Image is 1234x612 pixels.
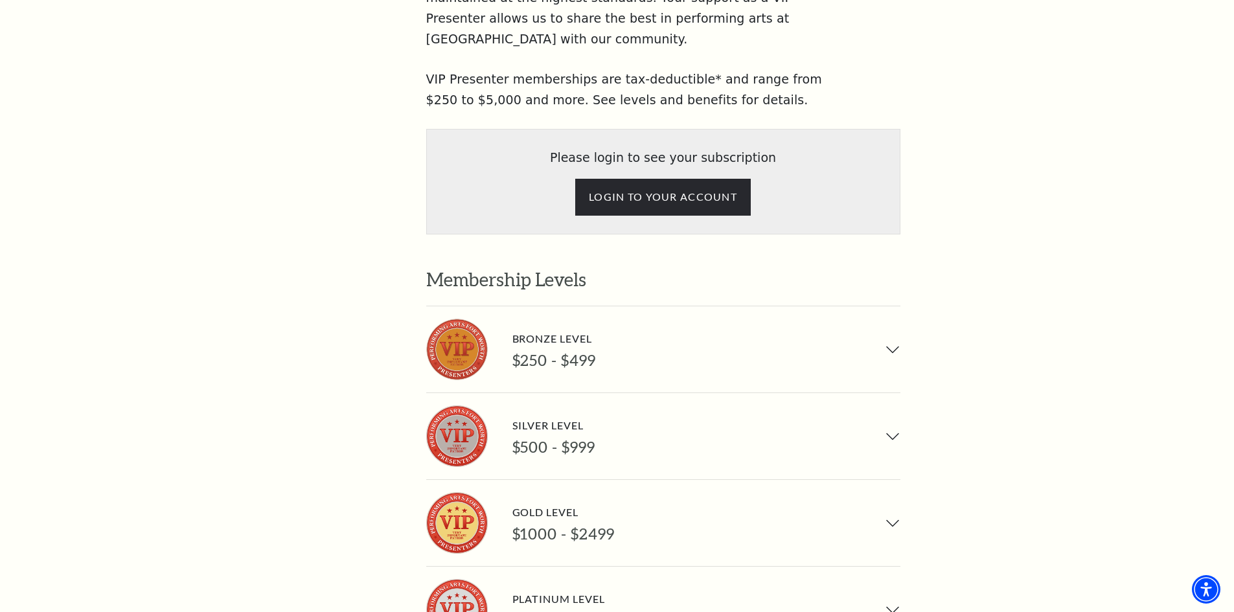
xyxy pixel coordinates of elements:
[512,503,615,521] div: Gold Level
[512,525,615,543] div: $1000 - $2499
[575,179,751,215] input: Submit button
[512,416,595,434] div: Silver Level
[426,253,900,306] h2: Membership Levels
[439,148,887,167] p: Please login to see your subscription
[512,590,614,607] div: Platinum Level
[512,351,596,370] div: $250 - $499
[426,319,488,380] img: Bronze Level
[426,393,900,479] button: Silver Level Silver Level $500 - $999
[426,69,847,111] p: VIP Presenter memberships are tax-deductible* and range from $250 to $5,000 and more. See levels ...
[512,330,596,347] div: Bronze Level
[426,306,900,392] button: Bronze Level Bronze Level $250 - $499
[426,492,488,554] img: Gold Level
[512,438,595,457] div: $500 - $999
[426,480,900,566] button: Gold Level Gold Level $1000 - $2499
[1192,575,1220,604] div: Accessibility Menu
[426,405,488,467] img: Silver Level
